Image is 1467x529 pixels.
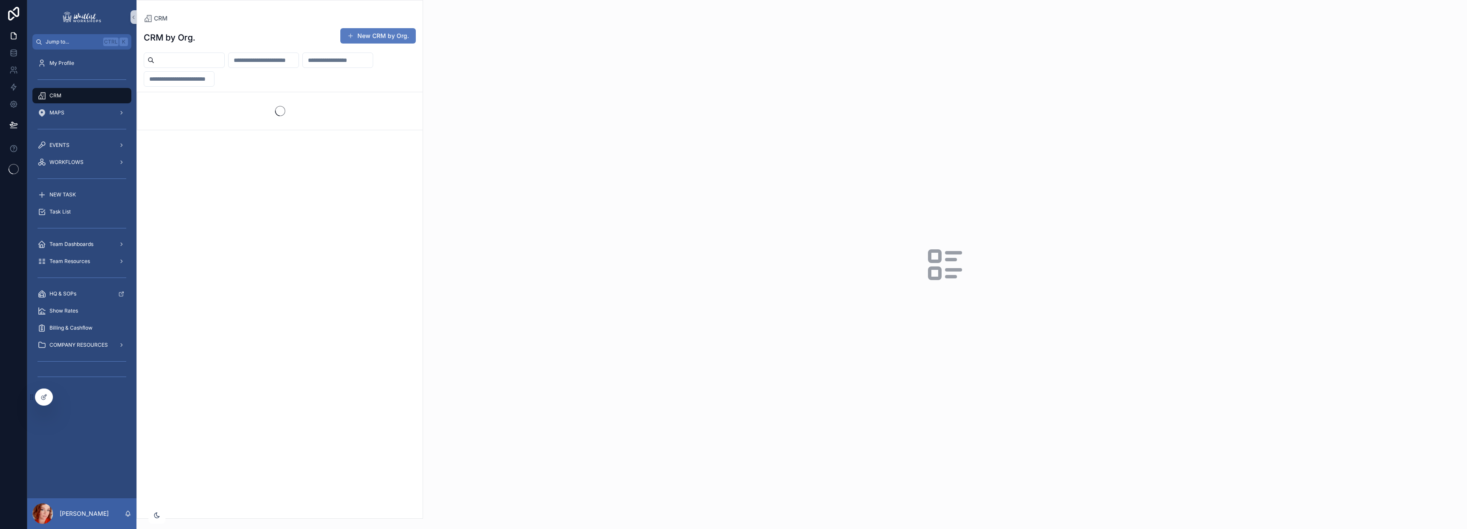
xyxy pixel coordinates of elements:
span: Task List [49,208,71,215]
img: App logo [61,10,102,24]
a: Show Rates [32,303,131,319]
div: scrollable content [27,50,136,395]
a: CRM [32,88,131,103]
a: EVENTS [32,137,131,153]
a: Team Dashboards [32,237,131,252]
span: Billing & Cashflow [49,324,93,331]
span: MAPS [49,109,64,116]
button: Jump to...CtrlK [32,34,131,50]
span: HQ & SOPs [49,290,76,297]
span: My Profile [49,60,74,67]
a: Team Resources [32,254,131,269]
span: NEW TASK [49,191,76,198]
h1: CRM by Org. [144,32,195,44]
span: Team Resources [49,258,90,265]
span: EVENTS [49,142,70,149]
span: Jump to... [46,38,100,45]
span: Ctrl [103,38,119,46]
span: K [120,38,127,45]
span: COMPANY RESOURCES [49,342,108,348]
button: New CRM by Org. [340,28,416,44]
a: WORKFLOWS [32,155,131,170]
span: CRM [154,14,168,23]
a: Billing & Cashflow [32,320,131,336]
a: MAPS [32,105,131,120]
a: Task List [32,204,131,219]
a: NEW TASK [32,187,131,202]
a: HQ & SOPs [32,286,131,301]
a: COMPANY RESOURCES [32,337,131,353]
span: Team Dashboards [49,241,93,248]
span: WORKFLOWS [49,159,84,166]
p: [PERSON_NAME] [60,509,109,518]
a: CRM [144,14,168,23]
span: Show Rates [49,307,78,314]
a: My Profile [32,56,131,71]
span: CRM [49,92,61,99]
